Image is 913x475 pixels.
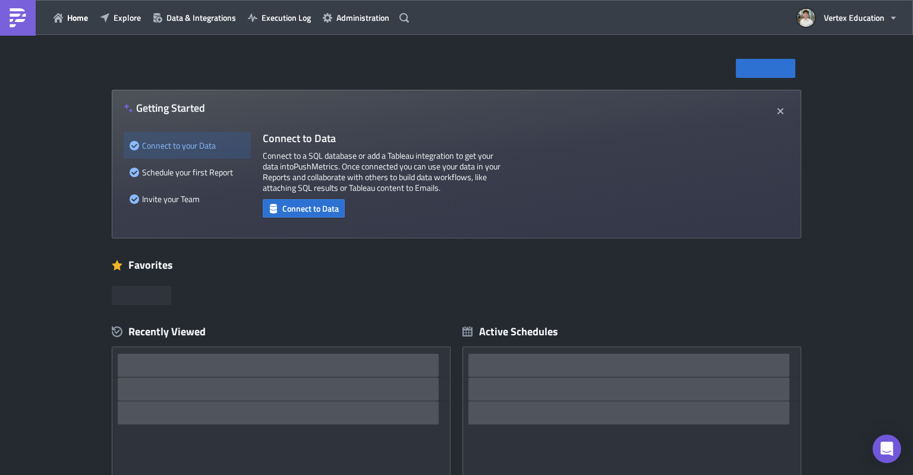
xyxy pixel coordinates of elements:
[317,8,395,27] button: Administration
[263,132,500,144] h4: Connect to Data
[282,202,339,215] span: Connect to Data
[263,199,345,218] button: Connect to Data
[67,11,88,24] span: Home
[130,185,245,212] div: Invite your Team
[130,132,245,159] div: Connect to your Data
[130,159,245,185] div: Schedule your first Report
[263,150,500,193] p: Connect to a SQL database or add a Tableau integration to get your data into PushMetrics . Once c...
[873,435,901,463] div: Open Intercom Messenger
[8,8,27,27] img: PushMetrics
[147,8,242,27] button: Data & Integrations
[124,102,205,114] h4: Getting Started
[48,8,94,27] button: Home
[166,11,236,24] span: Data & Integrations
[336,11,389,24] span: Administration
[263,201,345,213] a: Connect to Data
[790,5,904,31] button: Vertex Education
[462,325,558,338] div: Active Schedules
[242,8,317,27] button: Execution Log
[112,323,451,341] div: Recently Viewed
[114,11,141,24] span: Explore
[796,8,816,28] img: Avatar
[94,8,147,27] button: Explore
[262,11,311,24] span: Execution Log
[112,256,801,274] div: Favorites
[824,11,884,24] span: Vertex Education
